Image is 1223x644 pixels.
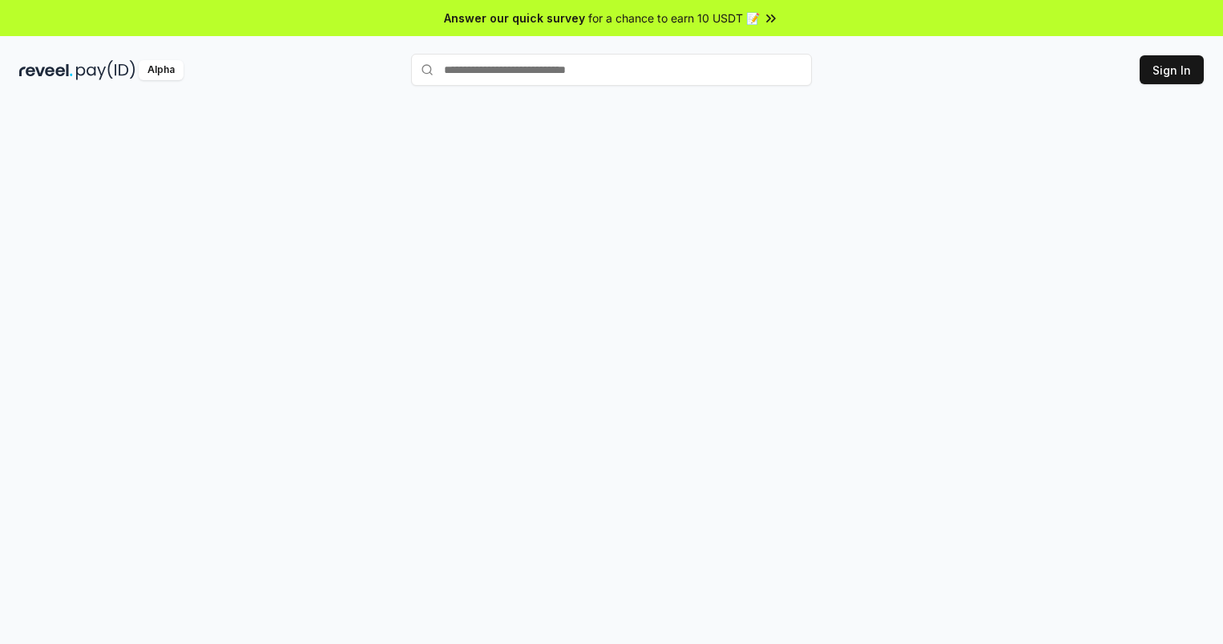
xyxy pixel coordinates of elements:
div: Alpha [139,60,184,80]
img: pay_id [76,60,135,80]
button: Sign In [1140,55,1204,84]
span: Answer our quick survey [444,10,585,26]
span: for a chance to earn 10 USDT 📝 [588,10,760,26]
img: reveel_dark [19,60,73,80]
